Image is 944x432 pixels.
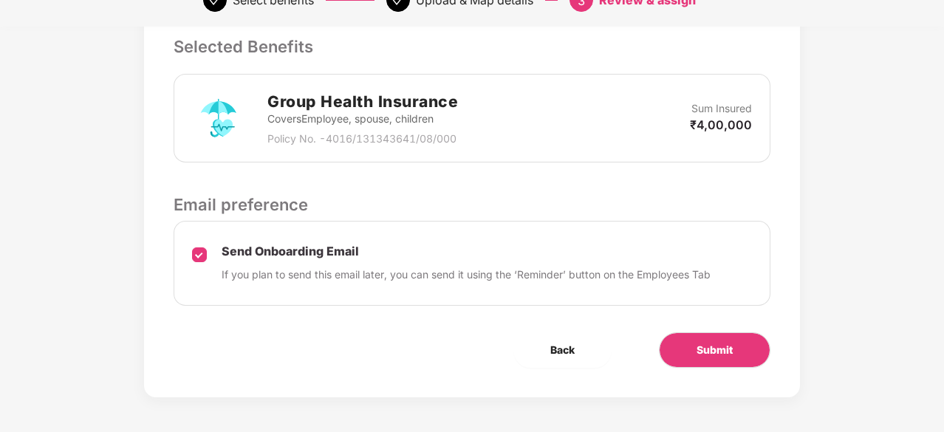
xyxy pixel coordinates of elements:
p: Send Onboarding Email [222,244,711,259]
p: ₹4,00,000 [690,117,752,133]
p: If you plan to send this email later, you can send it using the ‘Reminder’ button on the Employee... [222,267,711,283]
p: Email preference [174,192,770,217]
h2: Group Health Insurance [267,89,458,114]
img: svg+xml;base64,PHN2ZyB4bWxucz0iaHR0cDovL3d3dy53My5vcmcvMjAwMC9zdmciIHdpZHRoPSI3MiIgaGVpZ2h0PSI3Mi... [192,92,245,145]
button: Submit [659,332,770,368]
span: Submit [697,342,733,358]
span: Back [550,342,575,358]
p: Covers Employee, spouse, children [267,111,458,127]
p: Selected Benefits [174,34,770,59]
p: Policy No. - 4016/131343641/08/000 [267,131,458,147]
p: Sum Insured [691,100,752,117]
button: Back [513,332,612,368]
